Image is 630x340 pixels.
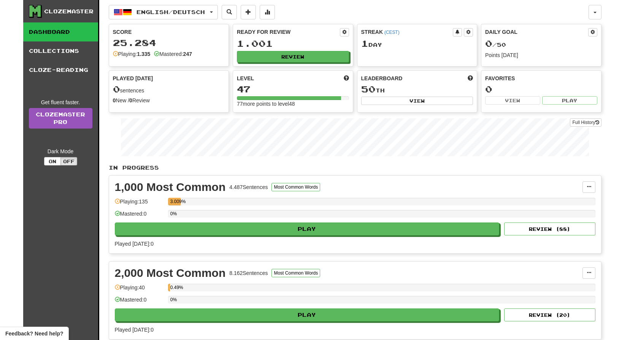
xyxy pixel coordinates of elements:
div: th [361,84,473,94]
div: Get fluent faster. [29,99,92,106]
a: Cloze-Reading [23,60,98,79]
button: On [44,157,61,165]
button: Play [115,222,500,235]
div: Playing: 40 [115,284,164,296]
div: Ready for Review [237,28,340,36]
div: Playing: [113,50,151,58]
div: 1,000 Most Common [115,181,226,193]
div: Mastered: 0 [115,296,164,308]
a: ClozemasterPro [29,108,92,129]
button: Most Common Words [271,183,320,191]
button: Review (20) [504,308,595,321]
div: Dark Mode [29,148,92,155]
span: 50 [361,84,376,94]
span: 1 [361,38,368,49]
div: Clozemaster [44,8,94,15]
button: Off [60,157,77,165]
div: Mastered: [154,50,192,58]
button: Full History [570,118,601,127]
div: 77 more points to level 48 [237,100,349,108]
span: 0 [113,84,120,94]
a: Collections [23,41,98,60]
div: New / Review [113,97,225,104]
div: 47 [237,84,349,94]
span: Played [DATE]: 0 [115,241,154,247]
div: Streak [361,28,453,36]
button: Review (88) [504,222,595,235]
div: sentences [113,84,225,94]
div: 1.001 [237,39,349,48]
span: Score more points to level up [344,75,349,82]
button: Search sentences [222,5,237,19]
div: Playing: 135 [115,198,164,210]
button: More stats [260,5,275,19]
button: English/Deutsch [109,5,218,19]
div: 25.284 [113,38,225,48]
span: Played [DATE] [113,75,153,82]
button: View [361,97,473,105]
strong: 247 [183,51,192,57]
div: 4.487 Sentences [229,183,268,191]
span: Level [237,75,254,82]
div: Daily Goal [485,28,588,37]
div: Mastered: 0 [115,210,164,222]
a: (CEST) [384,30,400,35]
button: View [485,96,540,105]
button: Most Common Words [271,269,320,277]
div: 0 [485,84,597,94]
span: Open feedback widget [5,330,63,337]
a: Dashboard [23,22,98,41]
div: 2,000 Most Common [115,267,226,279]
div: Score [113,28,225,36]
div: 3.009% [170,198,181,205]
span: English / Deutsch [136,9,205,15]
span: Leaderboard [361,75,403,82]
strong: 1.335 [137,51,150,57]
button: Review [237,51,349,62]
strong: 0 [129,97,132,103]
div: Points [DATE] [485,51,597,59]
div: Favorites [485,75,597,82]
strong: 0 [113,97,116,103]
span: / 50 [485,41,506,48]
span: Played [DATE]: 0 [115,327,154,333]
div: Day [361,39,473,49]
button: Add sentence to collection [241,5,256,19]
p: In Progress [109,164,601,172]
div: 8.162 Sentences [229,269,268,277]
span: 0 [485,38,492,49]
span: This week in points, UTC [468,75,473,82]
button: Play [542,96,597,105]
button: Play [115,308,500,321]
